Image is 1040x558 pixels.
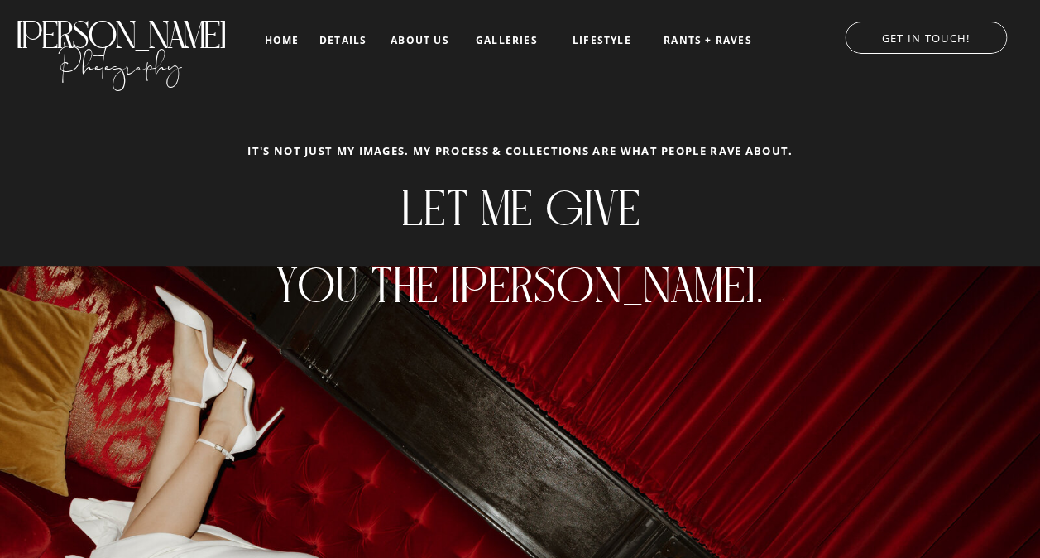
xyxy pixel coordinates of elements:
a: LIFESTYLE [560,35,644,46]
a: home [262,35,301,46]
a: GET IN TOUCH! [828,27,1023,44]
h1: Let me give you the [PERSON_NAME]. [154,171,888,212]
a: details [319,35,367,45]
a: galleries [472,35,541,46]
a: [PERSON_NAME] [14,13,227,41]
a: RANTS + RAVES [662,35,754,46]
a: about us [386,35,454,46]
a: Photography [14,32,227,87]
h2: It's not just my images. my process & collections are what people rave about. [227,145,815,162]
